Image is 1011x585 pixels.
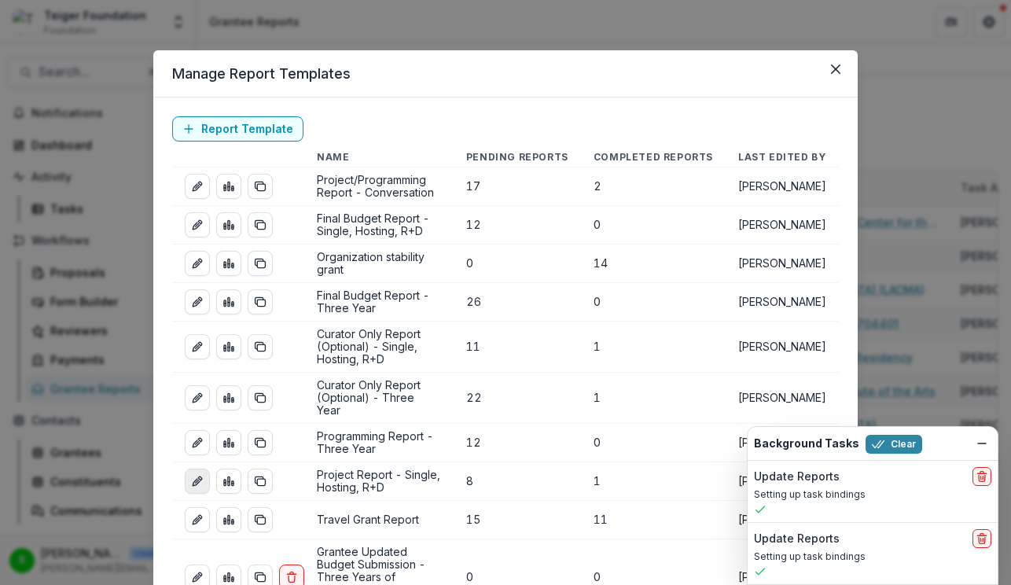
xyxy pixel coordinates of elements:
[581,148,726,167] th: Completed Reports
[972,434,991,453] button: Dismiss
[248,174,273,199] button: duplicate-report-responses
[304,373,454,424] td: Curator Only Report (Optional) - Three Year
[454,462,581,501] td: 8
[581,373,726,424] td: 1
[248,507,273,532] button: duplicate-report-responses
[754,532,840,546] h2: Update Reports
[726,373,839,424] td: [PERSON_NAME]
[454,167,581,206] td: 17
[172,116,303,142] a: Report Template
[754,550,991,564] p: Setting up task bindings
[304,283,454,322] td: Final Budget Report - Three Year
[581,167,726,206] td: 2
[185,334,210,359] a: edit-report
[304,206,454,245] td: Final Budget Report - Single, Hosting, R+D
[216,469,241,494] a: view-aggregated-responses
[726,501,839,539] td: [PERSON_NAME]
[454,373,581,424] td: 22
[454,424,581,462] td: 12
[726,322,839,373] td: [PERSON_NAME]
[304,501,454,539] td: Travel Grant Report
[216,334,241,359] a: view-aggregated-responses
[581,462,726,501] td: 1
[454,148,581,167] th: Pending Reports
[304,245,454,283] td: Organization stability grant
[581,206,726,245] td: 0
[185,251,210,276] a: edit-report
[454,501,581,539] td: 15
[216,289,241,315] a: view-aggregated-responses
[726,462,839,501] td: [PERSON_NAME]
[248,251,273,276] button: duplicate-report-responses
[581,283,726,322] td: 0
[726,148,839,167] th: Last Edited By
[248,469,273,494] button: duplicate-report-responses
[454,245,581,283] td: 0
[726,245,839,283] td: [PERSON_NAME]
[185,430,210,455] a: edit-report
[454,322,581,373] td: 11
[185,289,210,315] a: edit-report
[823,57,848,82] button: Close
[185,212,210,237] a: edit-report
[216,507,241,532] a: view-aggregated-responses
[304,462,454,501] td: Project Report - Single, Hosting, R+D
[185,469,210,494] a: edit-report
[726,283,839,322] td: [PERSON_NAME]
[248,289,273,315] button: duplicate-report-responses
[581,501,726,539] td: 11
[581,424,726,462] td: 0
[248,212,273,237] button: duplicate-report-responses
[185,507,210,532] a: edit-report
[248,334,273,359] button: duplicate-report-responses
[454,206,581,245] td: 12
[185,385,210,410] a: edit-report
[972,529,991,548] button: delete
[581,322,726,373] td: 1
[216,174,241,199] a: view-aggregated-responses
[153,50,858,97] header: Manage Report Templates
[216,385,241,410] a: view-aggregated-responses
[866,435,922,454] button: Clear
[726,206,839,245] td: [PERSON_NAME]
[304,167,454,206] td: Project/Programming Report - Conversation
[304,322,454,373] td: Curator Only Report (Optional) - Single, Hosting, R+D
[754,487,991,502] p: Setting up task bindings
[972,467,991,486] button: delete
[185,174,210,199] a: edit-report
[754,470,840,484] h2: Update Reports
[304,424,454,462] td: Programming Report - Three Year
[754,437,859,451] h2: Background Tasks
[581,245,726,283] td: 14
[216,212,241,237] a: view-aggregated-responses
[216,251,241,276] a: view-aggregated-responses
[216,430,241,455] a: view-aggregated-responses
[726,167,839,206] td: [PERSON_NAME]
[726,424,839,462] td: [PERSON_NAME]
[304,148,454,167] th: Name
[454,283,581,322] td: 26
[248,385,273,410] button: duplicate-report-responses
[248,430,273,455] button: duplicate-report-responses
